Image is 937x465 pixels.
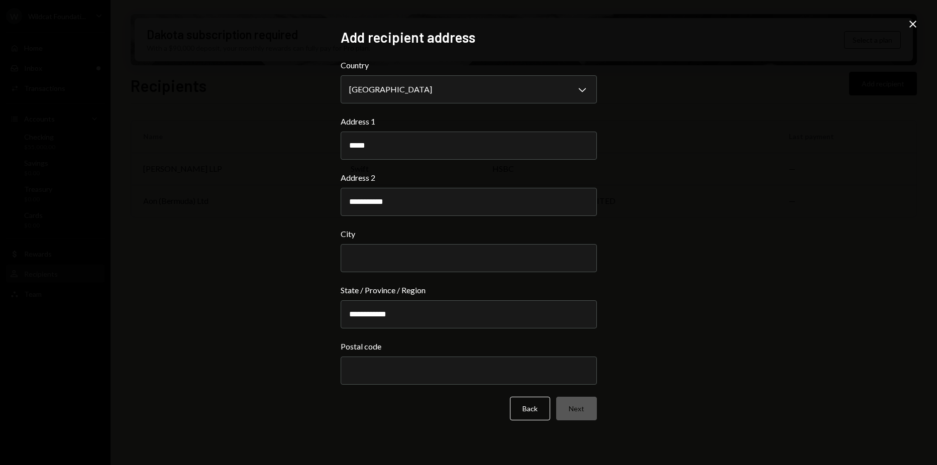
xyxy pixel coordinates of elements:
button: Country [341,75,597,103]
label: City [341,228,597,240]
label: Address 2 [341,172,597,184]
label: State / Province / Region [341,284,597,296]
label: Country [341,59,597,71]
label: Postal code [341,340,597,353]
h2: Add recipient address [341,28,597,47]
label: Address 1 [341,115,597,128]
button: Back [510,397,550,420]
